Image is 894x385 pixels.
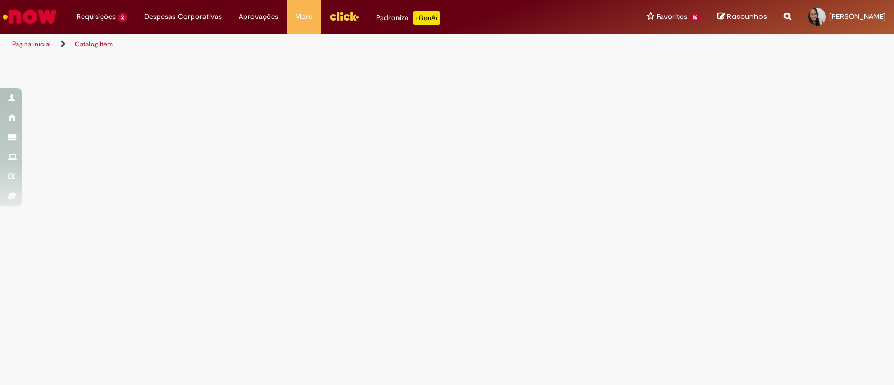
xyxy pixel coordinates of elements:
a: Rascunhos [717,12,767,22]
img: ServiceNow [1,6,59,28]
span: Rascunhos [727,11,767,22]
span: Aprovações [239,11,278,22]
span: Despesas Corporativas [144,11,222,22]
span: Favoritos [657,11,687,22]
div: Padroniza [376,11,440,25]
a: Catalog Item [75,40,113,49]
p: +GenAi [413,11,440,25]
span: Requisições [77,11,116,22]
span: 2 [118,13,127,22]
a: Página inicial [12,40,51,49]
span: More [295,11,312,22]
ul: Trilhas de página [8,34,588,55]
span: [PERSON_NAME] [829,12,886,21]
span: 16 [689,13,701,22]
img: click_logo_yellow_360x200.png [329,8,359,25]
